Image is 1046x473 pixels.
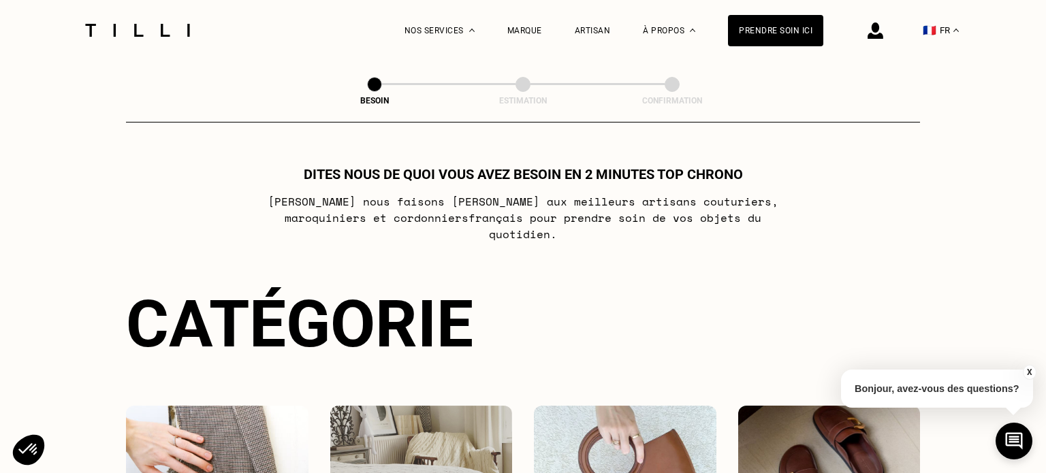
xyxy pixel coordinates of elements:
[868,22,883,39] img: icône connexion
[253,193,793,242] p: [PERSON_NAME] nous faisons [PERSON_NAME] aux meilleurs artisans couturiers , maroquiniers et cord...
[728,15,823,46] a: Prendre soin ici
[455,96,591,105] div: Estimation
[690,29,695,32] img: Menu déroulant à propos
[80,24,195,37] img: Logo du service de couturière Tilli
[126,286,920,362] div: Catégorie
[604,96,740,105] div: Confirmation
[469,29,475,32] img: Menu déroulant
[507,26,542,35] a: Marque
[923,24,936,37] span: 🇫🇷
[304,166,743,182] h1: Dites nous de quoi vous avez besoin en 2 minutes top chrono
[575,26,611,35] a: Artisan
[953,29,959,32] img: menu déroulant
[1022,365,1036,380] button: X
[841,370,1033,408] p: Bonjour, avez-vous des questions?
[306,96,443,105] div: Besoin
